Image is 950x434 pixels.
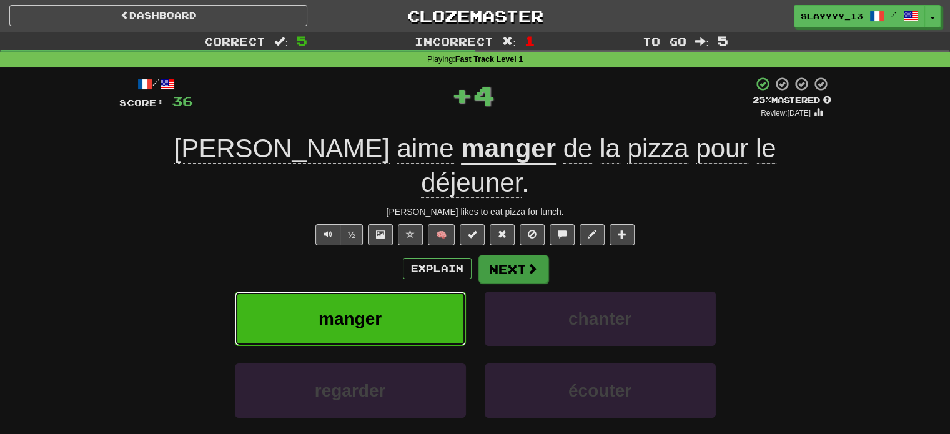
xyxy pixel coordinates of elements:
button: 🧠 [428,224,455,245]
span: aime [397,134,454,164]
span: Score: [119,97,164,108]
button: manger [235,292,466,346]
span: slayyyy_13 [801,11,863,22]
span: 25 % [753,95,771,105]
span: [PERSON_NAME] [174,134,389,164]
button: ½ [340,224,364,245]
span: 5 [297,33,307,48]
u: manger [461,134,556,165]
span: manger [319,309,382,328]
a: slayyyy_13 / [794,5,925,27]
span: : [502,36,516,47]
span: 1 [525,33,535,48]
button: Discuss sentence (alt+u) [550,224,575,245]
span: + [451,76,473,114]
span: le [756,134,776,164]
div: [PERSON_NAME] likes to eat pizza for lunch. [119,205,831,218]
span: 5 [718,33,728,48]
span: : [695,36,709,47]
small: Review: [DATE] [761,109,811,117]
span: regarder [315,381,386,400]
div: Mastered [753,95,831,106]
span: . [421,134,776,198]
span: 4 [473,79,495,111]
span: Correct [204,35,265,47]
span: de [563,134,593,164]
button: Favorite sentence (alt+f) [398,224,423,245]
button: Ignore sentence (alt+i) [520,224,545,245]
span: chanter [568,309,631,328]
span: écouter [568,381,631,400]
span: / [891,10,897,19]
button: Set this sentence to 100% Mastered (alt+m) [460,224,485,245]
div: / [119,76,193,92]
button: Play sentence audio (ctl+space) [315,224,340,245]
button: Explain [403,258,472,279]
span: déjeuner [421,168,522,198]
button: écouter [485,363,716,418]
button: Next [478,255,548,284]
button: regarder [235,363,466,418]
span: pizza [627,134,688,164]
button: Show image (alt+x) [368,224,393,245]
span: Incorrect [415,35,493,47]
a: Clozemaster [326,5,624,27]
button: chanter [485,292,716,346]
span: To go [643,35,686,47]
a: Dashboard [9,5,307,26]
span: : [274,36,288,47]
button: Edit sentence (alt+d) [580,224,605,245]
span: 36 [172,93,193,109]
span: la [600,134,620,164]
button: Add to collection (alt+a) [610,224,635,245]
strong: Fast Track Level 1 [455,55,523,64]
div: Text-to-speech controls [313,224,364,245]
span: pour [696,134,748,164]
button: Reset to 0% Mastered (alt+r) [490,224,515,245]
